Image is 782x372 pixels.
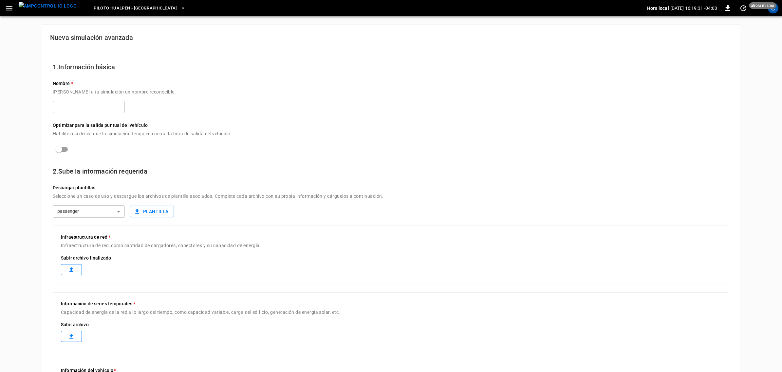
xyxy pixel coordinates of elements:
label: Infraestructura de red [61,234,721,241]
button: set refresh interval [738,3,749,13]
h6: 1. Información básica [53,62,729,72]
img: ampcontrol.io logo [19,2,77,10]
label: Descargar plantillas [53,184,729,191]
div: passenger [53,205,125,218]
label: Nombre [53,80,729,87]
p: Seleccione un caso de uso y descargue los archivos de plantilla asociados. Complete cada archivo ... [53,191,729,205]
h6: Nueva simulación avanzada [50,32,732,43]
label: Información de series temporales [61,300,721,307]
p: Capacidad de energía de la red a lo largo del tiempo, como capacidad variable, carga del edificio... [61,307,721,321]
span: Piloto Hualpen - [GEOGRAPHIC_DATA] [94,5,177,12]
p: [PERSON_NAME] a tu simulación un nombre reconocible. [53,87,729,101]
label: Subir archivo finalizado [61,255,721,264]
p: Hora local [647,5,669,11]
label: Subir archivo [61,321,721,331]
span: ahora mismo [749,2,776,9]
label: Optimizar para la salida puntual del vehículo [53,122,729,129]
h6: 2. Sube la información requerida [53,166,729,177]
button: Piloto Hualpen - [GEOGRAPHIC_DATA] [91,2,188,15]
p: Infraestructura de red, como cantidad de cargadores, conectores y su capacidad de energía. [61,241,721,255]
p: Habilítelo si desea que la simulación tenga en cuenta la hora de salida del vehículo. [53,129,729,143]
button: Plantilla [130,206,174,218]
p: [DATE] 16:19:31 -04:00 [670,5,717,11]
